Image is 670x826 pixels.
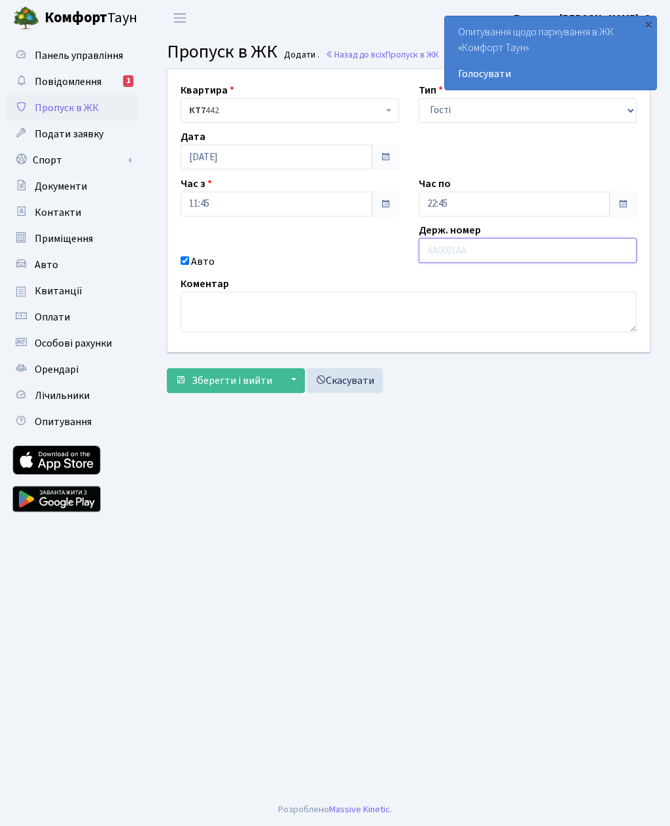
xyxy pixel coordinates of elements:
[35,101,99,115] span: Пропуск в ЖК
[35,362,79,377] span: Орендарі
[445,16,656,90] div: Опитування щодо паркування в ЖК «Комфорт Таун»
[7,304,137,330] a: Оплати
[191,254,215,269] label: Авто
[7,69,137,95] a: Повідомлення1
[167,368,281,393] button: Зберегти і вийти
[181,129,205,145] label: Дата
[385,48,439,61] span: Пропуск в ЖК
[189,104,205,117] b: КТ7
[7,199,137,226] a: Контакти
[44,7,107,28] b: Комфорт
[7,330,137,356] a: Особові рахунки
[35,388,90,403] span: Лічильники
[181,98,399,123] span: <b>КТ7</b>&nbsp;&nbsp;&nbsp;442
[35,336,112,351] span: Особові рахунки
[35,179,87,194] span: Документи
[7,43,137,69] a: Панель управління
[278,802,392,817] div: Розроблено .
[7,278,137,304] a: Квитанції
[281,50,319,61] small: Додати .
[7,409,137,435] a: Опитування
[419,238,637,263] input: AA0001AA
[329,802,390,816] a: Massive Kinetic
[167,39,277,65] span: Пропуск в ЖК
[181,82,234,98] label: Квартира
[419,82,443,98] label: Тип
[35,415,92,429] span: Опитування
[181,276,229,292] label: Коментар
[13,5,39,31] img: logo.png
[35,127,103,141] span: Подати заявку
[7,95,137,121] a: Пропуск в ЖК
[7,121,137,147] a: Подати заявку
[35,258,58,272] span: Авто
[35,232,93,246] span: Приміщення
[7,173,137,199] a: Документи
[7,252,137,278] a: Авто
[123,75,133,87] div: 1
[7,356,137,383] a: Орендарі
[514,10,654,26] a: Блєдних [PERSON_NAME]. О.
[35,205,81,220] span: Контакти
[307,368,383,393] a: Скасувати
[7,147,137,173] a: Спорт
[44,7,137,29] span: Таун
[458,66,643,82] a: Голосувати
[189,104,383,117] span: <b>КТ7</b>&nbsp;&nbsp;&nbsp;442
[35,284,82,298] span: Квитанції
[419,176,451,192] label: Час по
[35,75,101,89] span: Повідомлення
[181,176,212,192] label: Час з
[514,11,654,26] b: Блєдних [PERSON_NAME]. О.
[7,226,137,252] a: Приміщення
[642,18,655,31] div: ×
[35,48,123,63] span: Панель управління
[35,310,70,324] span: Оплати
[325,48,439,61] a: Назад до всіхПропуск в ЖК
[192,373,272,388] span: Зберегти і вийти
[7,383,137,409] a: Лічильники
[419,222,481,238] label: Держ. номер
[164,7,196,29] button: Переключити навігацію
